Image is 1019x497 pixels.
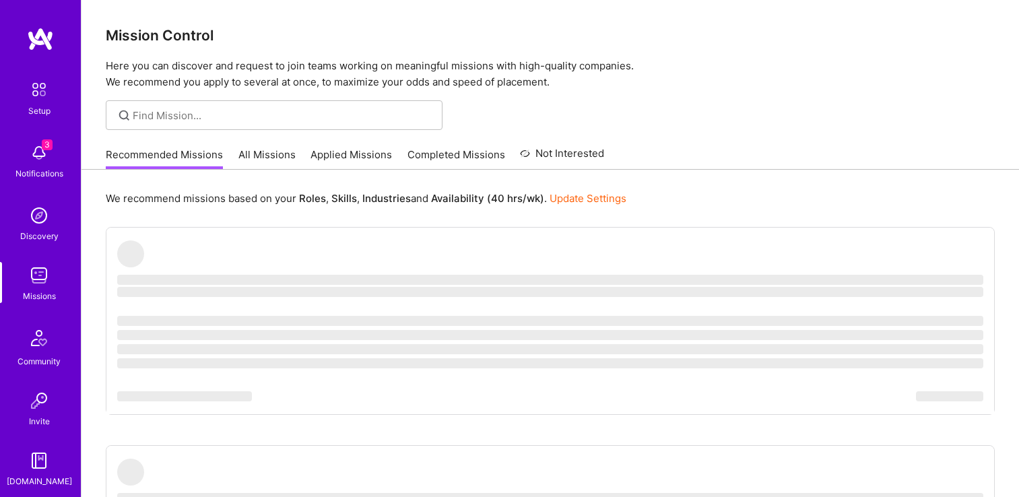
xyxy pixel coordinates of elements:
[29,414,50,428] div: Invite
[26,387,53,414] img: Invite
[23,322,55,354] img: Community
[26,139,53,166] img: bell
[520,145,604,170] a: Not Interested
[106,191,626,205] p: We recommend missions based on your , , and .
[7,474,72,488] div: [DOMAIN_NAME]
[310,147,392,170] a: Applied Missions
[431,192,544,205] b: Availability (40 hrs/wk)
[106,147,223,170] a: Recommended Missions
[117,108,132,123] i: icon SearchGrey
[26,202,53,229] img: discovery
[362,192,411,205] b: Industries
[15,166,63,180] div: Notifications
[20,229,59,243] div: Discovery
[299,192,326,205] b: Roles
[133,108,432,123] input: Find Mission...
[42,139,53,150] span: 3
[26,447,53,474] img: guide book
[106,27,995,44] h3: Mission Control
[106,58,995,90] p: Here you can discover and request to join teams working on meaningful missions with high-quality ...
[550,192,626,205] a: Update Settings
[238,147,296,170] a: All Missions
[28,104,51,118] div: Setup
[25,75,53,104] img: setup
[331,192,357,205] b: Skills
[23,289,56,303] div: Missions
[407,147,505,170] a: Completed Missions
[27,27,54,51] img: logo
[18,354,61,368] div: Community
[26,262,53,289] img: teamwork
